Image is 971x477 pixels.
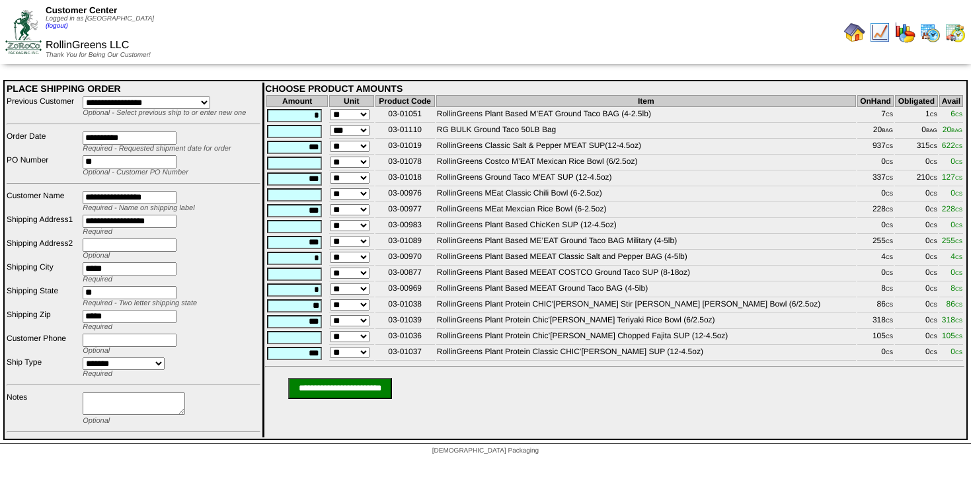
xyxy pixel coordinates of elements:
[895,330,938,345] td: 0
[375,346,435,361] td: 03-01037
[955,238,962,244] span: CS
[436,219,856,234] td: RollinGreens Plant Based ChicKen SUP (12-4.5oz)
[955,191,962,197] span: CS
[6,333,81,355] td: Customer Phone
[886,318,893,324] span: CS
[436,267,856,281] td: RollinGreens Plant Based MEEAT COSTCO Ground Taco SUP (8-18oz)
[857,188,894,202] td: 0
[886,207,893,213] span: CS
[955,349,962,355] span: CS
[436,235,856,250] td: RollinGreens Plant Based ME’EAT Ground Taco BAG Military (4-5lb)
[930,270,937,276] span: CS
[857,108,894,123] td: 7
[857,172,894,186] td: 337
[436,156,856,170] td: RollinGreens Costco M’EAT Mexican Rice Bowl (6/2.5oz)
[886,349,893,355] span: CS
[930,207,937,213] span: CS
[930,112,937,118] span: CS
[6,214,81,237] td: Shipping Address1
[46,5,117,15] span: Customer Center
[886,286,893,292] span: CS
[945,22,966,43] img: calendarinout.gif
[886,175,893,181] span: CS
[857,267,894,281] td: 0
[375,219,435,234] td: 03-00983
[930,143,937,149] span: CS
[83,347,110,355] span: Optional
[266,95,328,107] th: Amount
[375,235,435,250] td: 03-01089
[7,83,260,94] div: PLACE SHIPPING ORDER
[857,283,894,297] td: 8
[6,190,81,213] td: Customer Name
[5,10,42,54] img: ZoRoCo_Logo(Green%26Foil)%20jpg.webp
[930,318,937,324] span: CS
[83,168,188,176] span: Optional - Customer PO Number
[436,330,856,345] td: RollinGreens Plant Protein Chic’[PERSON_NAME] Chopped Fajita SUP (12-4.5oz)
[436,346,856,361] td: RollinGreens Plant Protein Classic CHIC’[PERSON_NAME] SUP (12-4.5oz)
[375,267,435,281] td: 03-00877
[942,204,962,213] span: 228
[955,207,962,213] span: CS
[895,219,938,234] td: 0
[375,172,435,186] td: 03-01018
[955,334,962,340] span: CS
[930,349,937,355] span: CS
[955,223,962,229] span: CS
[6,131,81,153] td: Order Date
[436,283,856,297] td: RollinGreens Plant Based MEEAT Ground Taco BAG (4-5lb)
[895,314,938,329] td: 0
[895,124,938,139] td: 0
[436,299,856,313] td: RollinGreens Plant Protein CHIC'[PERSON_NAME] Stir [PERSON_NAME] [PERSON_NAME] Bowl (6/2.5oz)
[895,235,938,250] td: 0
[942,236,962,245] span: 255
[886,334,893,340] span: CS
[83,252,110,260] span: Optional
[869,22,890,43] img: line_graph.gif
[375,156,435,170] td: 03-01078
[930,191,937,197] span: CS
[886,302,893,308] span: CS
[6,238,81,260] td: Shipping Address2
[857,95,894,107] th: OnHand
[930,159,937,165] span: CS
[46,40,129,51] span: RollinGreens LLC
[951,109,962,118] span: 6
[83,323,112,331] span: Required
[857,299,894,313] td: 86
[895,172,938,186] td: 210
[955,112,962,118] span: CS
[951,188,962,198] span: 0
[942,315,962,324] span: 318
[857,203,894,218] td: 228
[46,22,68,30] a: (logout)
[83,204,194,212] span: Required - Name on shipping label
[955,286,962,292] span: CS
[436,188,856,202] td: RollinGreens MEat Classic Chili Bowl (6-2.5oz)
[83,370,112,378] span: Required
[265,83,964,94] div: CHOOSE PRODUCT AMOUNTS
[436,314,856,329] td: RollinGreens Plant Protein Chic'[PERSON_NAME] Teriyaki Rice Bowl (6/2.5oz)
[375,251,435,266] td: 03-00970
[930,223,937,229] span: CS
[955,254,962,260] span: CS
[375,124,435,139] td: 03-01110
[942,172,962,182] span: 127
[857,346,894,361] td: 0
[83,145,231,153] span: Required - Requested shipment date for order
[947,299,962,309] span: 86
[6,285,81,308] td: Shipping State
[436,124,856,139] td: RG BULK Ground Taco 50LB Bag
[886,223,893,229] span: CS
[951,220,962,229] span: 0
[951,268,962,277] span: 0
[895,140,938,155] td: 315
[951,347,962,356] span: 0
[375,299,435,313] td: 03-01038
[930,286,937,292] span: CS
[955,175,962,181] span: CS
[436,140,856,155] td: RollinGreens Classic Salt & Pepper M'EAT SUP(12-4.5oz)
[895,283,938,297] td: 0
[895,346,938,361] td: 0
[895,251,938,266] td: 0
